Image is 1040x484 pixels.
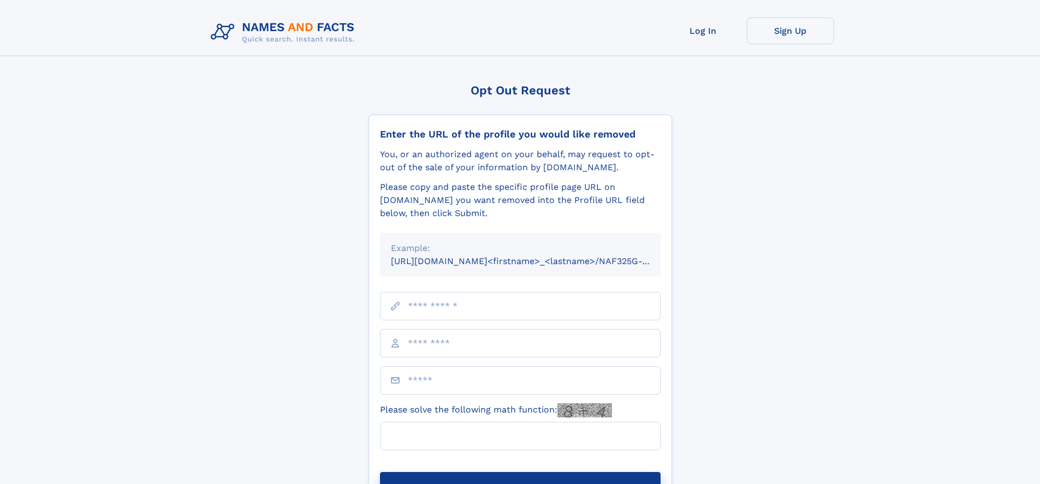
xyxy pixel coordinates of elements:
[380,128,661,140] div: Enter the URL of the profile you would like removed
[380,181,661,220] div: Please copy and paste the specific profile page URL on [DOMAIN_NAME] you want removed into the Pr...
[659,17,747,44] a: Log In
[369,83,672,97] div: Opt Out Request
[391,242,650,255] div: Example:
[391,256,681,266] small: [URL][DOMAIN_NAME]<firstname>_<lastname>/NAF325G-xxxxxxxx
[747,17,834,44] a: Sign Up
[380,148,661,174] div: You, or an authorized agent on your behalf, may request to opt-out of the sale of your informatio...
[206,17,364,47] img: Logo Names and Facts
[380,403,612,417] label: Please solve the following math function:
